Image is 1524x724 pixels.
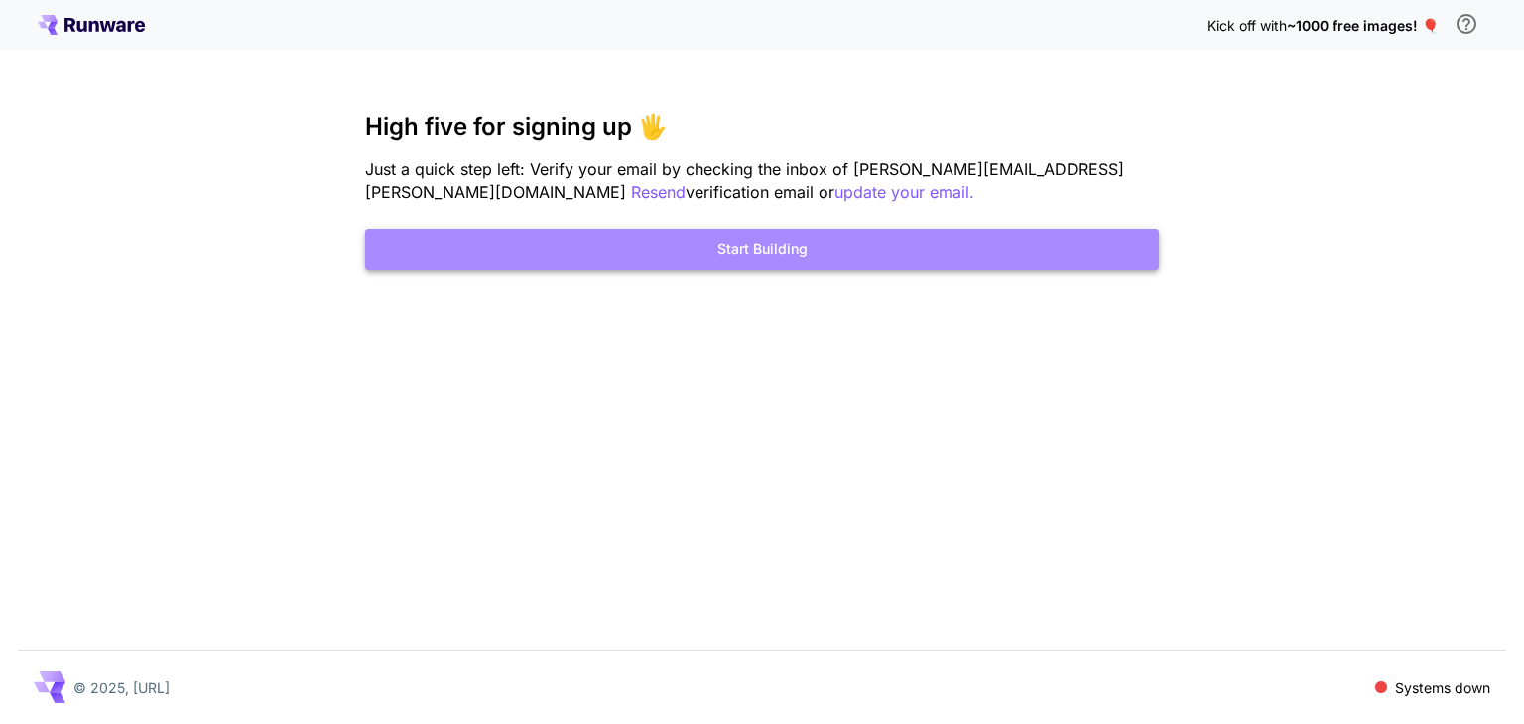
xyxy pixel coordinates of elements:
button: Resend [631,181,686,205]
span: Kick off with [1207,17,1287,34]
span: Just a quick step left: Verify your email by checking the inbox of [PERSON_NAME][EMAIL_ADDRESS][P... [365,159,1124,202]
p: © 2025, [URL] [73,677,170,698]
h3: High five for signing up 🖐️ [365,113,1159,141]
span: verification email or [686,182,834,202]
span: ~1000 free images! 🎈 [1287,17,1439,34]
p: Systems down [1395,677,1490,698]
button: update your email. [834,181,974,205]
button: Start Building [365,229,1159,270]
button: In order to qualify for free credit, you need to sign up with a business email address and click ... [1447,4,1486,44]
